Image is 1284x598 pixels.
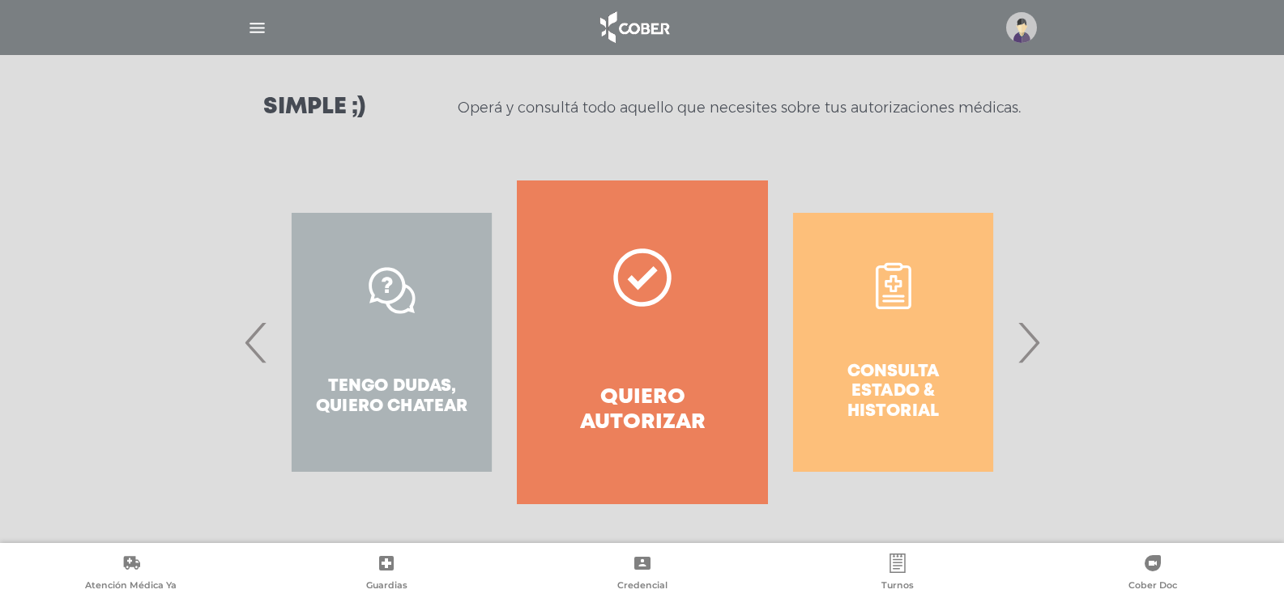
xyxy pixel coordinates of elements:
img: Cober_menu-lines-white.svg [247,18,267,38]
h4: Quiero autorizar [546,385,738,435]
a: Atención Médica Ya [3,553,258,595]
span: Atención Médica Ya [85,579,177,594]
img: profile-placeholder.svg [1006,12,1037,43]
a: Quiero autorizar [517,180,767,504]
h3: Simple ;) [263,96,365,119]
span: Credencial [617,579,668,594]
span: Turnos [881,579,914,594]
p: Operá y consultá todo aquello que necesites sobre tus autorizaciones médicas. [458,98,1021,117]
span: Cober Doc [1128,579,1177,594]
span: Previous [241,299,272,386]
span: Guardias [366,579,407,594]
span: Next [1013,299,1044,386]
a: Turnos [770,553,1025,595]
a: Credencial [514,553,770,595]
a: Cober Doc [1026,553,1281,595]
a: Guardias [258,553,514,595]
img: logo_cober_home-white.png [591,8,676,47]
